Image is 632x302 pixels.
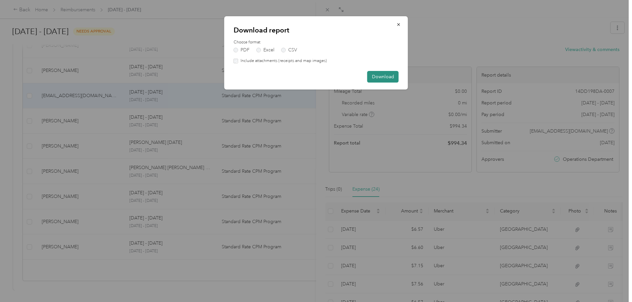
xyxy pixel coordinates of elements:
[367,71,399,83] button: Download
[238,58,327,64] label: Include attachments (receipts and map images)
[256,48,274,52] label: Excel
[234,26,399,35] p: Download report
[281,48,297,52] label: CSV
[234,48,249,52] label: PDF
[234,39,399,45] label: Choose format
[595,265,632,302] iframe: Everlance-gr Chat Button Frame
